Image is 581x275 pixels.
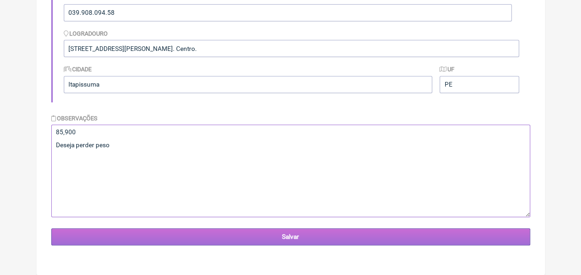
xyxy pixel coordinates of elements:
input: Cidade [64,76,433,93]
input: Salvar [51,228,530,245]
input: UF [440,76,519,93]
label: Observações [51,115,98,122]
label: Logradouro [64,30,108,37]
label: Cidade [64,66,92,73]
input: Logradouro [64,40,519,57]
input: Identificação do Paciente [64,4,512,21]
label: UF [440,66,454,73]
